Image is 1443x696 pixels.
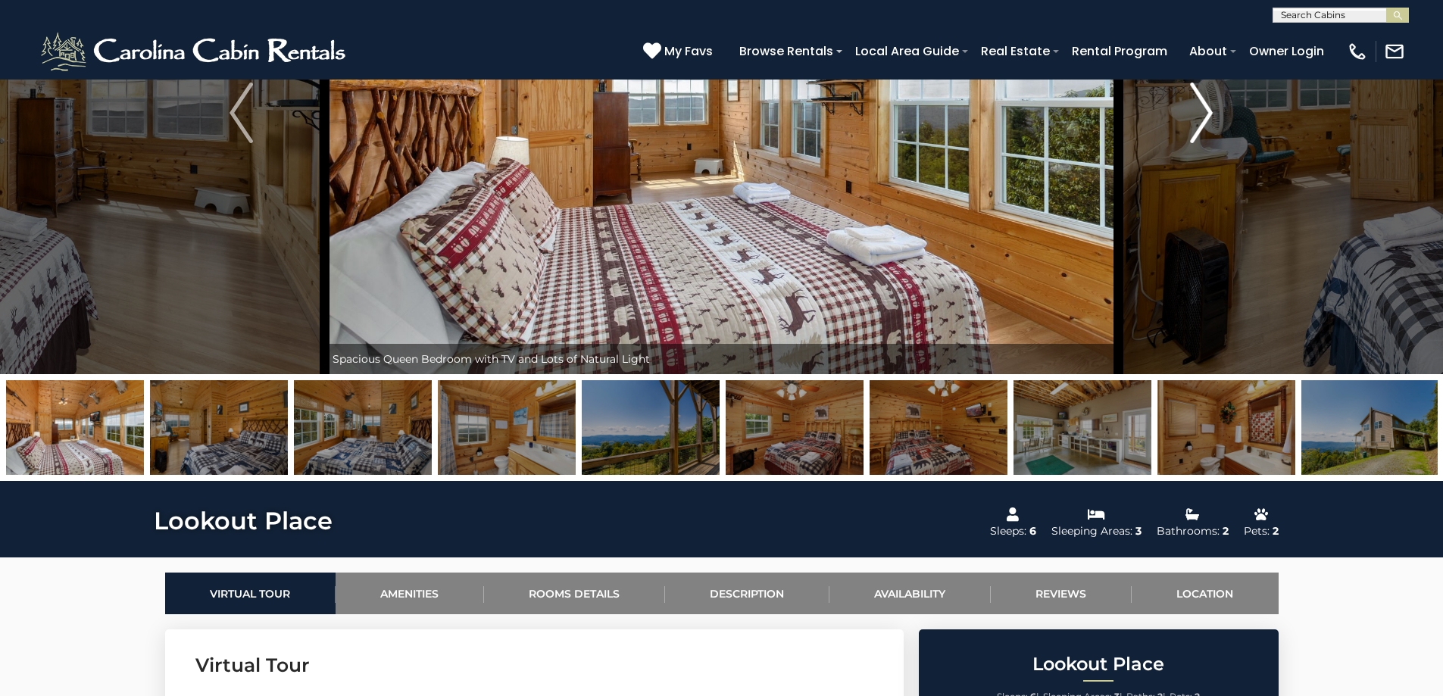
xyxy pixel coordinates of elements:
img: mail-regular-white.png [1384,41,1405,62]
a: About [1182,38,1235,64]
a: Real Estate [973,38,1057,64]
a: Availability [829,573,991,614]
img: arrow [1190,83,1213,143]
img: 163278041 [150,380,288,475]
span: My Favs [664,42,713,61]
a: Rooms Details [484,573,665,614]
a: Local Area Guide [848,38,967,64]
a: Reviews [991,573,1132,614]
h3: Virtual Tour [195,652,873,679]
a: Virtual Tour [165,573,336,614]
a: Owner Login [1242,38,1332,64]
img: 163278042 [294,380,432,475]
img: 163278046 [1014,380,1151,475]
img: 163278040 [6,380,144,475]
img: arrow [230,83,252,143]
a: Rental Program [1064,38,1175,64]
img: 163278048 [1301,380,1439,475]
a: Browse Rentals [732,38,841,64]
img: 163278044 [582,380,720,475]
img: 163278047 [1157,380,1295,475]
div: Spacious Queen Bedroom with TV and Lots of Natural Light [325,344,1119,374]
a: Description [665,573,829,614]
img: phone-regular-white.png [1347,41,1368,62]
img: 163278043 [438,380,576,475]
a: Location [1132,573,1279,614]
h2: Lookout Place [923,654,1275,674]
img: White-1-2.png [38,29,352,74]
a: My Favs [643,42,717,61]
img: 163278045 [870,380,1007,475]
img: 163278033 [726,380,864,475]
a: Amenities [336,573,484,614]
